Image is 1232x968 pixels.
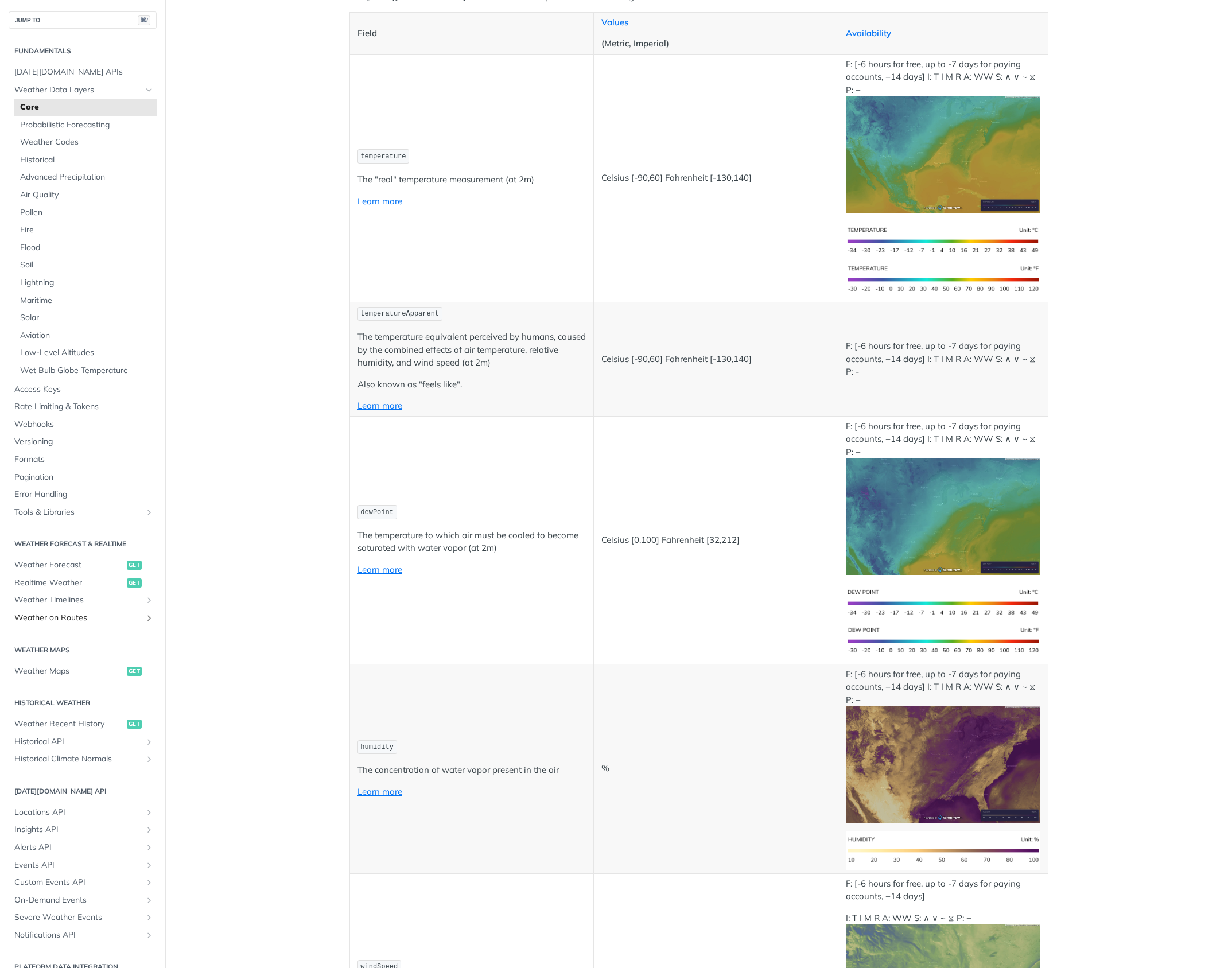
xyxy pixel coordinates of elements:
span: Formats [14,454,154,465]
span: Soil [20,259,154,271]
h2: [DATE][DOMAIN_NAME] API [9,786,157,796]
span: humidity [360,743,394,751]
span: On-Demand Events [14,895,142,906]
p: The temperature to which air must be cooled to become saturated with water vapor (at 2m) [357,529,586,555]
p: The "real" temperature measurement (at 2m) [357,173,586,186]
a: Pollen [14,204,157,221]
a: Custom Events APIShow subpages for Custom Events API [9,874,157,891]
a: Solar [14,309,157,326]
span: Pagination [14,472,154,483]
span: Access Keys [14,384,154,395]
span: Weather Forecast [14,559,124,571]
button: Show subpages for Historical API [145,737,154,747]
a: Realtime Weatherget [9,574,157,592]
a: Weather Mapsget [9,663,157,680]
p: The temperature equivalent perceived by humans, caused by the combined effects of air temperature... [357,331,586,370]
span: Severe Weather Events [14,912,142,923]
button: Show subpages for Alerts API [145,843,154,852]
a: Probabilistic Forecasting [14,116,157,134]
span: Custom Events API [14,877,142,888]
span: Expand image [846,596,1040,607]
button: Show subpages for Historical Climate Normals [145,755,154,764]
p: F: [-6 hours for free, up to -7 days for paying accounts, +14 days] I: T I M R A: WW S: ∧ ∨ ~ ⧖ P: + [846,58,1040,213]
h2: Historical Weather [9,698,157,708]
a: Weather Data LayersHide subpages for Weather Data Layers [9,81,157,99]
p: F: [-6 hours for free, up to -7 days for paying accounts, +14 days] [846,877,1040,903]
span: Weather Timelines [14,594,142,606]
span: Wet Bulb Globe Temperature [20,365,154,376]
span: Lightning [20,277,154,289]
span: Notifications API [14,930,142,941]
span: Expand image [846,844,1040,855]
a: Wet Bulb Globe Temperature [14,362,157,379]
button: Show subpages for Insights API [145,825,154,834]
span: get [127,578,142,588]
span: Realtime Weather [14,577,124,589]
a: Formats [9,451,157,468]
a: Weather TimelinesShow subpages for Weather Timelines [9,592,157,609]
a: [DATE][DOMAIN_NAME] APIs [9,64,157,81]
span: Expand image [846,511,1040,522]
span: get [127,667,142,676]
a: Events APIShow subpages for Events API [9,857,157,874]
button: Show subpages for Locations API [145,808,154,817]
a: Low-Level Altitudes [14,344,157,361]
button: Show subpages for Weather on Routes [145,613,154,623]
h2: Fundamentals [9,46,157,56]
p: Field [357,27,586,40]
a: Weather on RoutesShow subpages for Weather on Routes [9,609,157,627]
button: Show subpages for On-Demand Events [145,896,154,905]
span: Weather on Routes [14,612,142,624]
a: Locations APIShow subpages for Locations API [9,804,157,821]
span: Solar [20,312,154,324]
a: Advanced Precipitation [14,169,157,186]
span: Fire [20,224,154,236]
a: Weather Recent Historyget [9,716,157,733]
h2: Weather Maps [9,645,157,655]
span: Historical API [14,736,142,748]
span: Weather Codes [20,137,154,148]
button: Show subpages for Weather Timelines [145,596,154,605]
span: get [127,561,142,570]
a: Weather Forecastget [9,557,157,574]
a: Historical [14,151,157,169]
a: Webhooks [9,416,157,433]
a: Insights APIShow subpages for Insights API [9,821,157,838]
a: Availability [846,28,891,38]
p: Celsius [-90,60] Fahrenheit [-130,140] [601,172,830,185]
span: Rate Limiting & Tokens [14,401,154,413]
p: % [601,762,830,775]
span: Maritime [20,295,154,306]
a: Error Handling [9,486,157,503]
button: Show subpages for Notifications API [145,931,154,940]
a: Tools & LibrariesShow subpages for Tools & Libraries [9,504,157,521]
a: Learn more [357,196,402,207]
span: Historical [20,154,154,166]
span: ⌘/ [138,15,150,25]
span: Probabilistic Forecasting [20,119,154,131]
a: Pagination [9,469,157,486]
a: Flood [14,239,157,256]
p: Also known as "feels like". [357,378,586,391]
span: Weather Data Layers [14,84,142,96]
span: Alerts API [14,842,142,853]
span: Events API [14,860,142,871]
span: Webhooks [14,419,154,430]
button: Show subpages for Tools & Libraries [145,508,154,517]
span: Core [20,102,154,113]
span: Air Quality [20,189,154,201]
span: Low-Level Altitudes [20,347,154,359]
a: Maritime [14,292,157,309]
p: The concentration of water vapor present in the air [357,764,586,777]
p: Celsius [0,100] Fahrenheit [32,212] [601,534,830,547]
span: Expand image [846,635,1040,646]
a: Severe Weather EventsShow subpages for Severe Weather Events [9,909,157,926]
a: Rate Limiting & Tokens [9,398,157,415]
a: Versioning [9,433,157,450]
a: Historical Climate NormalsShow subpages for Historical Climate Normals [9,751,157,768]
span: Historical Climate Normals [14,753,142,765]
p: F: [-6 hours for free, up to -7 days for paying accounts, +14 days] I: T I M R A: WW S: ∧ ∨ ~ ⧖ P: - [846,340,1040,379]
a: Aviation [14,327,157,344]
span: temperatureApparent [360,310,439,318]
span: temperature [360,153,406,161]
